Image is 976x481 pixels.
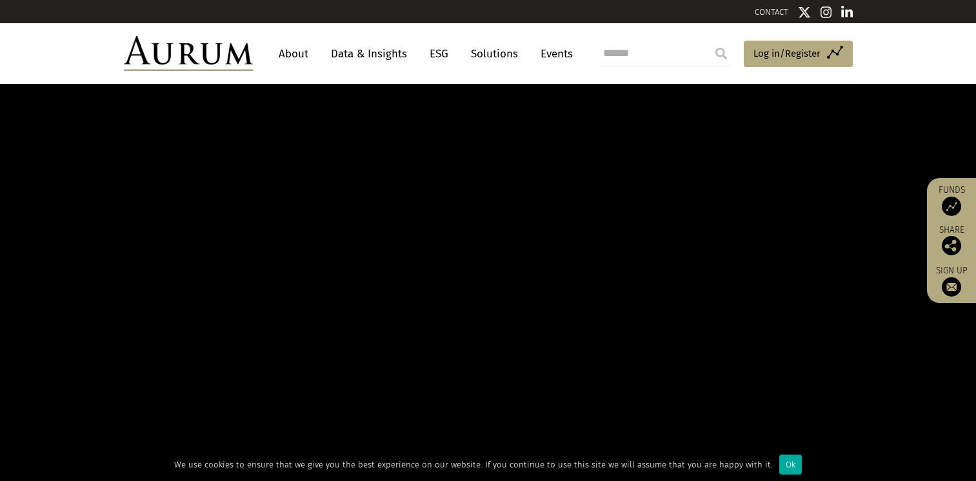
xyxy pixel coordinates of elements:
[933,226,970,255] div: Share
[841,6,853,19] img: Linkedin icon
[755,7,788,17] a: CONTACT
[708,41,734,66] input: Submit
[933,184,970,216] a: Funds
[124,36,253,71] img: Aurum
[272,42,315,66] a: About
[779,455,802,475] div: Ok
[753,46,821,61] span: Log in/Register
[464,42,524,66] a: Solutions
[942,277,961,297] img: Sign up to our newsletter
[942,197,961,216] img: Access Funds
[821,6,832,19] img: Instagram icon
[933,265,970,297] a: Sign up
[942,236,961,255] img: Share this post
[744,41,853,68] a: Log in/Register
[423,42,455,66] a: ESG
[534,42,573,66] a: Events
[798,6,811,19] img: Twitter icon
[324,42,413,66] a: Data & Insights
